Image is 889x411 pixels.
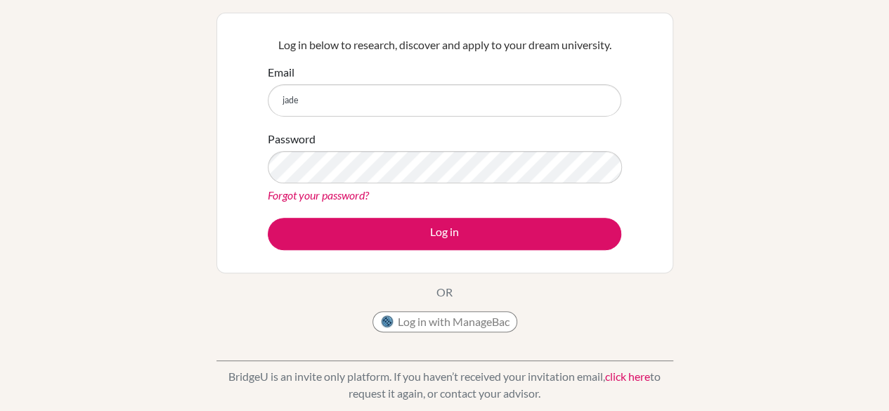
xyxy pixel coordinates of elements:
label: Email [268,64,294,81]
p: BridgeU is an invite only platform. If you haven’t received your invitation email, to request it ... [216,368,673,402]
button: Log in [268,218,621,250]
p: Log in below to research, discover and apply to your dream university. [268,37,621,53]
a: click here [605,370,650,383]
p: OR [436,284,453,301]
a: Forgot your password? [268,188,369,202]
label: Password [268,131,316,148]
button: Log in with ManageBac [372,311,517,332]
